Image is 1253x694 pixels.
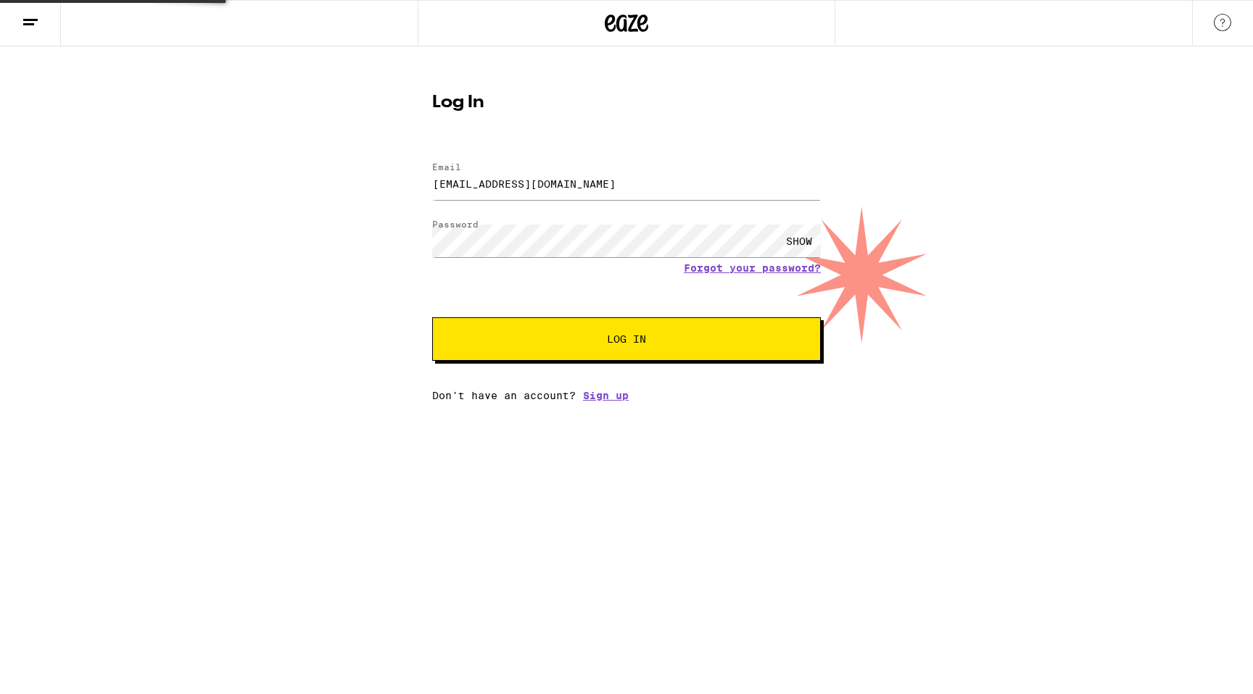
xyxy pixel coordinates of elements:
[607,334,646,344] span: Log In
[684,262,821,274] a: Forgot your password?
[432,162,461,172] label: Email
[777,225,821,257] div: SHOW
[432,317,821,361] button: Log In
[432,220,479,229] label: Password
[583,390,629,401] a: Sign up
[432,167,821,200] input: Email
[9,10,104,22] span: Hi. Need any help?
[432,390,821,401] div: Don't have an account?
[432,94,821,112] h1: Log In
